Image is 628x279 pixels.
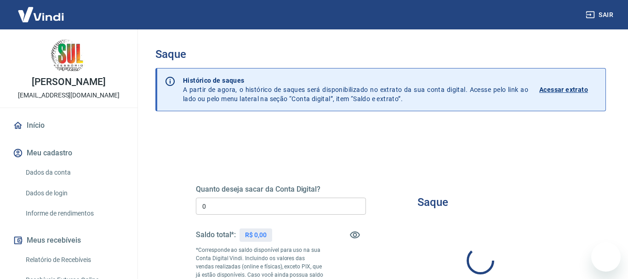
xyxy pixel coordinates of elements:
[183,76,528,103] p: A partir de agora, o histórico de saques será disponibilizado no extrato da sua conta digital. Ac...
[22,204,126,223] a: Informe de rendimentos
[196,185,366,194] h5: Quanto deseja sacar da Conta Digital?
[22,163,126,182] a: Dados da conta
[22,251,126,269] a: Relatório de Recebíveis
[196,230,236,239] h5: Saldo total*:
[11,115,126,136] a: Início
[155,48,606,61] h3: Saque
[18,91,120,100] p: [EMAIL_ADDRESS][DOMAIN_NAME]
[11,0,71,28] img: Vindi
[591,242,621,272] iframe: Botão para abrir a janela de mensagens
[245,230,267,240] p: R$ 0,00
[51,37,87,74] img: a93200f7-2fcc-4d36-b657-3b714cb36862.jpeg
[11,230,126,251] button: Meus recebíveis
[22,184,126,203] a: Dados de login
[539,76,598,103] a: Acessar extrato
[417,196,448,209] h3: Saque
[584,6,617,23] button: Sair
[11,143,126,163] button: Meu cadastro
[32,77,105,87] p: [PERSON_NAME]
[183,76,528,85] p: Histórico de saques
[539,85,588,94] p: Acessar extrato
